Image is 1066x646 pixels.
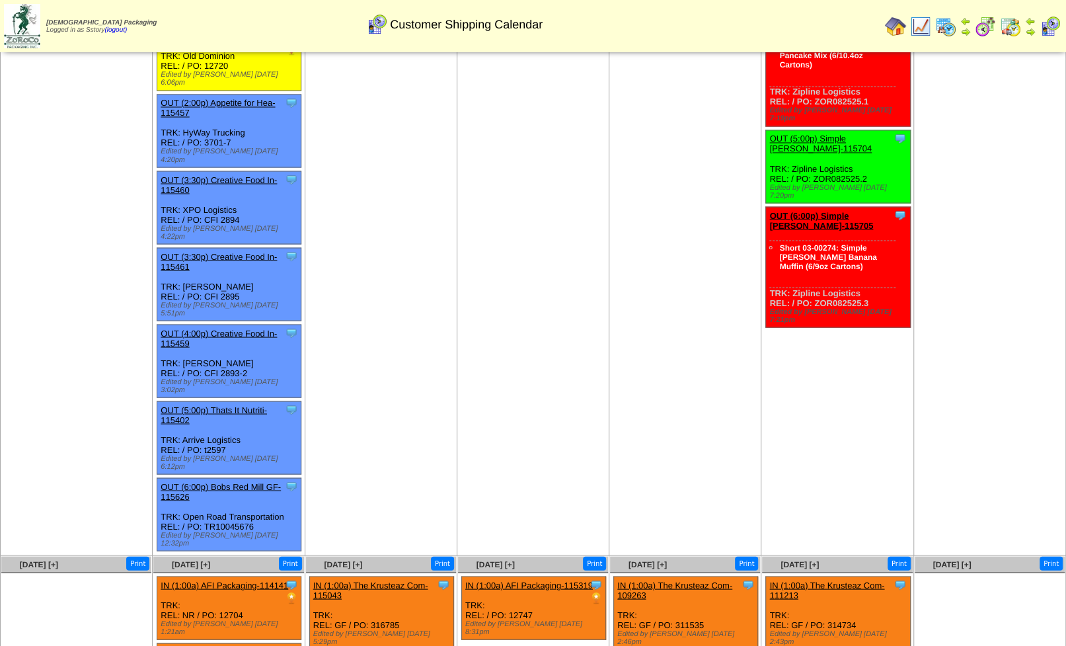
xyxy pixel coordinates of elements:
img: calendarcustomer.gif [1040,16,1061,37]
button: Print [1040,556,1063,570]
img: Tooltip [894,132,907,145]
img: Tooltip [285,479,298,493]
div: TRK: Zipline Logistics REL: / PO: ZOR082525.2 [766,130,910,203]
div: Edited by [PERSON_NAME] [DATE] 1:21am [161,620,301,635]
a: [DATE] [+] [476,559,515,569]
div: TRK: Old Dominion REL: / PO: 12720 [157,28,301,91]
a: [DATE] [+] [780,559,819,569]
a: [DATE] [+] [628,559,667,569]
a: [DATE] [+] [324,559,362,569]
a: IN (1:00a) AFI Packaging-114141 [161,580,288,590]
div: Edited by [PERSON_NAME] [DATE] 5:29pm [313,629,453,645]
img: Tooltip [590,578,603,591]
a: [DATE] [+] [20,559,58,569]
a: OUT (6:00p) Bobs Red Mill GF-115626 [161,481,281,501]
img: Tooltip [437,578,450,591]
a: OUT (3:30p) Creative Food In-115461 [161,251,277,271]
a: OUT (3:30p) Creative Food In-115460 [161,175,277,194]
img: Tooltip [285,173,298,186]
div: Edited by [PERSON_NAME] [DATE] 5:51pm [161,301,301,317]
div: TRK: XPO Logistics REL: / PO: CFI 2894 [157,171,301,244]
img: calendarprod.gif [935,16,956,37]
div: Edited by [PERSON_NAME] [DATE] 8:31pm [465,620,605,635]
div: Edited by [PERSON_NAME] [DATE] 4:22pm [161,224,301,240]
div: TRK: HyWay Trucking REL: / PO: 3701-7 [157,95,301,167]
img: Tooltip [285,403,298,416]
a: IN (1:00a) AFI Packaging-115319 [465,580,593,590]
button: Print [583,556,606,570]
div: Edited by [PERSON_NAME] [DATE] 2:46pm [617,629,757,645]
img: PO [285,591,298,604]
img: arrowleft.gif [1025,16,1036,26]
span: Logged in as Sstory [46,19,157,34]
button: Print [431,556,454,570]
span: [DEMOGRAPHIC_DATA] Packaging [46,19,157,26]
a: [DATE] [+] [933,559,971,569]
div: Edited by [PERSON_NAME] [DATE] 7:20pm [769,183,909,199]
img: arrowright.gif [960,26,971,37]
div: TRK: Open Road Transportation REL: / PO: TR10045676 [157,478,301,551]
div: TRK: [PERSON_NAME] REL: / PO: CFI 2893-2 [157,325,301,397]
div: TRK: Arrive Logistics REL: / PO: t2597 [157,401,301,474]
div: Edited by [PERSON_NAME] [DATE] 4:20pm [161,147,301,163]
button: Print [888,556,911,570]
div: Edited by [PERSON_NAME] [DATE] 7:21pm [769,307,909,323]
a: OUT (5:00p) Simple [PERSON_NAME]-115704 [769,134,872,153]
a: OUT (6:00p) Simple [PERSON_NAME]-115705 [769,210,873,230]
div: Edited by [PERSON_NAME] [DATE] 7:19pm [769,106,909,122]
img: Tooltip [742,578,755,591]
a: OUT (2:00p) Appetite for Hea-115457 [161,98,275,118]
a: IN (1:00a) The Krusteaz Com-111213 [769,580,884,600]
button: Print [735,556,758,570]
a: Short 03-00274: Simple [PERSON_NAME] Banana Muffin (6/9oz Cartons) [779,243,876,270]
div: Edited by [PERSON_NAME] [DATE] 2:43pm [769,629,909,645]
a: OUT (5:00p) Thats It Nutriti-115402 [161,405,267,424]
span: Customer Shipping Calendar [390,18,543,32]
img: calendarinout.gif [1000,16,1021,37]
div: Edited by [PERSON_NAME] [DATE] 6:06pm [161,71,301,87]
div: TRK: REL: NR / PO: 12704 [157,577,301,639]
div: Edited by [PERSON_NAME] [DATE] 3:02pm [161,378,301,393]
img: calendarcustomer.gif [366,14,387,35]
a: [DATE] [+] [172,559,210,569]
img: zoroco-logo-small.webp [4,4,40,48]
img: Tooltip [285,96,298,109]
a: OUT (4:00p) Creative Food In-115459 [161,328,277,348]
img: home.gif [885,16,906,37]
img: Tooltip [285,578,298,591]
button: Print [279,556,302,570]
img: arrowright.gif [1025,26,1036,37]
a: IN (1:00a) The Krusteaz Com-109263 [617,580,732,600]
img: Tooltip [285,249,298,262]
a: (logout) [104,26,127,34]
div: TRK: [PERSON_NAME] REL: / PO: CFI 2895 [157,248,301,321]
a: IN (1:00a) The Krusteaz Com-115043 [313,580,428,600]
div: Edited by [PERSON_NAME] [DATE] 6:12pm [161,454,301,470]
img: PO [590,591,603,604]
img: calendarblend.gif [975,16,996,37]
img: Tooltip [894,208,907,222]
img: arrowleft.gif [960,16,971,26]
img: line_graph.gif [910,16,931,37]
button: Print [126,556,149,570]
div: Edited by [PERSON_NAME] [DATE] 12:32pm [161,531,301,547]
div: TRK: Zipline Logistics REL: / PO: ZOR082525.3 [766,207,910,327]
img: Tooltip [285,326,298,339]
img: Tooltip [894,578,907,591]
div: TRK: REL: / PO: 12747 [461,577,605,639]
